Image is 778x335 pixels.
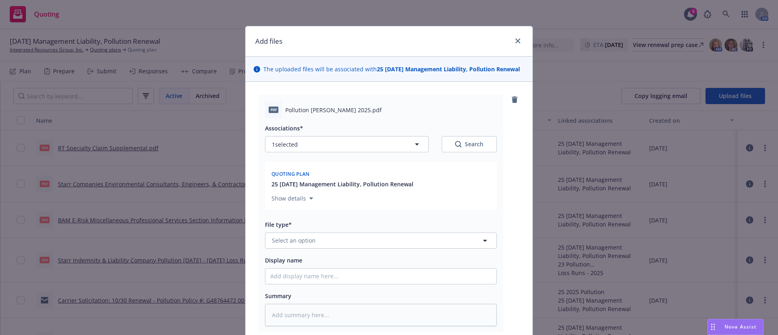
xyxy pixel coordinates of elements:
div: Drag to move [708,319,718,335]
h1: Add files [255,36,282,47]
button: 25 [DATE] Management Liability, Pollution Renewal [271,180,413,188]
span: File type* [265,221,292,228]
svg: Search [455,141,462,147]
span: Summary [265,292,291,300]
span: Pollution [PERSON_NAME] 2025.pdf [285,106,382,114]
button: Show details [268,194,316,203]
div: Search [455,140,483,148]
input: Add display name here... [265,269,496,284]
span: Quoting plan [271,171,310,177]
strong: 25 [DATE] Management Liability, Pollution Renewal [377,65,520,73]
span: Associations* [265,124,303,132]
span: Select an option [272,236,316,245]
span: pdf [269,107,278,113]
a: remove [510,95,519,105]
span: 1 selected [272,140,298,149]
span: The uploaded files will be associated with [263,65,520,73]
button: 1selected [265,136,429,152]
a: close [513,36,523,46]
span: Nova Assist [725,323,757,330]
button: Nova Assist [707,319,763,335]
span: Display name [265,256,302,264]
button: SearchSearch [442,136,497,152]
button: Select an option [265,233,497,249]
